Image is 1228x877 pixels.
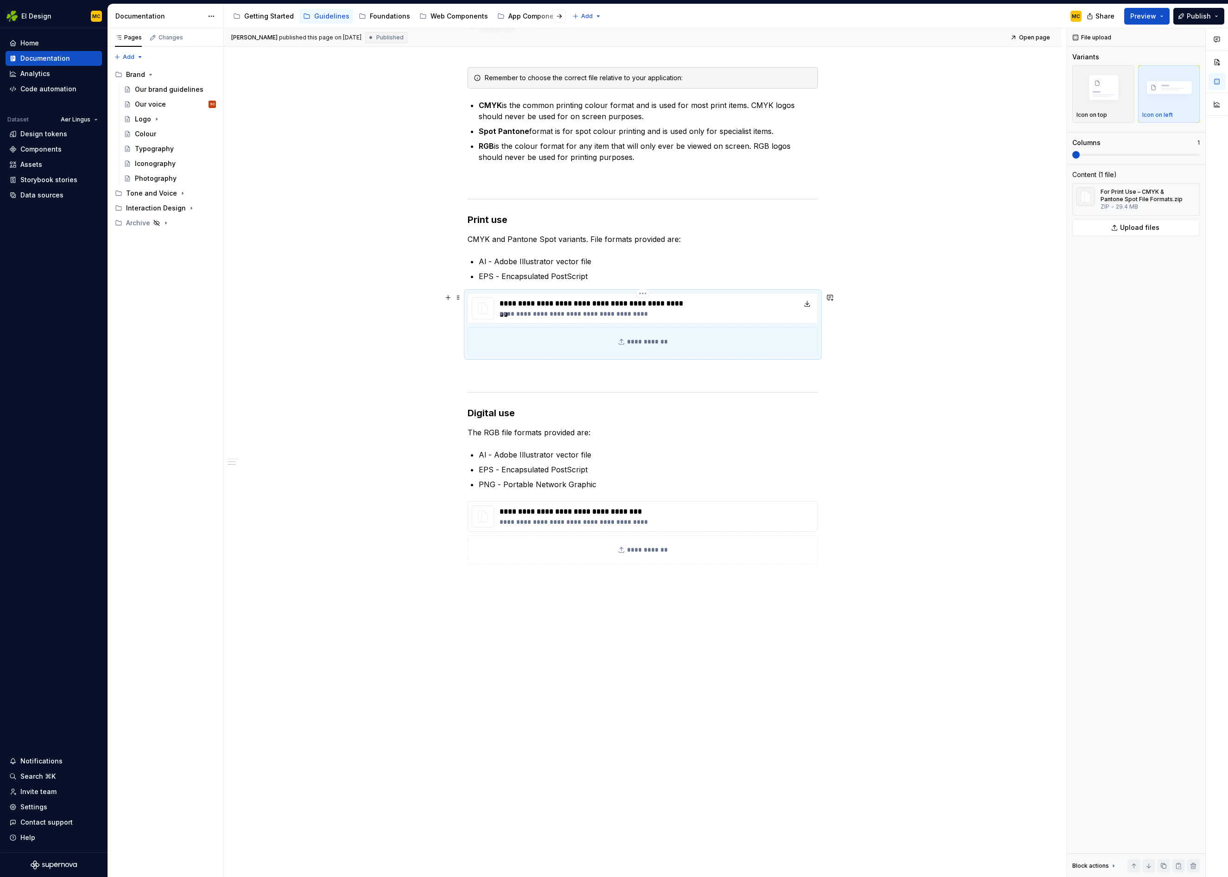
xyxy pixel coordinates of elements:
[6,36,102,51] a: Home
[158,34,183,41] div: Changes
[468,427,818,438] p: The RGB file formats provided are:
[479,449,818,460] p: Al - Adobe Illustrator vector file
[6,800,102,814] a: Settings
[120,112,220,127] a: Logo
[430,12,488,21] div: Web Components
[210,100,215,109] div: SC
[6,157,102,172] a: Assets
[1072,65,1134,123] button: placeholderIcon on top
[111,201,220,216] div: Interaction Design
[1076,70,1130,107] img: placeholder
[120,171,220,186] a: Photography
[120,141,220,156] a: Typography
[1019,34,1050,41] span: Open page
[479,127,529,136] strong: Spot Pantone
[314,12,349,21] div: Guidelines
[1120,223,1159,232] span: Upload files
[135,144,174,153] div: Typography
[111,67,220,230] div: Page tree
[6,51,102,66] a: Documentation
[20,772,56,781] div: Search ⌘K
[570,10,604,23] button: Add
[111,51,146,64] button: Add
[126,203,186,213] div: Interaction Design
[1124,8,1170,25] button: Preview
[1007,31,1054,44] a: Open page
[20,54,70,63] div: Documentation
[6,82,102,96] a: Code automation
[6,11,18,22] img: 56b5df98-d96d-4d7e-807c-0afdf3bdaefa.png
[115,34,142,41] div: Pages
[229,7,568,25] div: Page tree
[120,82,220,97] a: Our brand guidelines
[479,256,818,267] p: Al - Adobe Illustrator vector file
[20,756,63,766] div: Notifications
[61,116,90,123] span: Aer Lingus
[1095,12,1114,21] span: Share
[20,191,63,200] div: Data sources
[1072,219,1200,236] button: Upload files
[479,101,502,110] strong: CMYK
[581,13,593,20] span: Add
[494,9,568,24] a: App Components
[1072,13,1080,20] div: MC
[1187,12,1211,21] span: Publish
[1116,203,1138,210] span: 29.4 MB
[20,84,76,94] div: Code automation
[20,787,57,796] div: Invite team
[2,6,106,26] button: EI DesignMC
[57,113,102,126] button: Aer Lingus
[1072,138,1101,147] div: Columns
[126,218,150,228] div: Archive
[485,73,812,83] div: Remember to choose the correct file relative to your application:
[479,141,494,151] strong: RGB
[355,9,414,24] a: Foundations
[479,271,818,282] p: EPS - Encapsulated PostScript
[135,85,203,94] div: Our brand guidelines
[1072,52,1099,62] div: Variants
[6,172,102,187] a: Storybook stories
[20,129,67,139] div: Design tokens
[1076,111,1107,119] p: Icon on top
[231,34,278,41] span: [PERSON_NAME]
[468,234,818,245] p: CMYK and Pantone Spot variants. File formats provided are:
[1173,8,1224,25] button: Publish
[1082,8,1120,25] button: Share
[1142,111,1173,119] p: Icon on left
[21,12,51,21] div: EI Design
[135,100,166,109] div: Our voice
[244,12,294,21] div: Getting Started
[1101,188,1183,203] div: For Print Use – CMYK & Pantone Spot File Formats.zip
[229,9,298,24] a: Getting Started
[6,784,102,799] a: Invite team
[1138,65,1200,123] button: placeholderIcon on left
[1130,12,1156,21] span: Preview
[120,97,220,112] a: Our voiceSC
[135,174,177,183] div: Photography
[6,142,102,157] a: Components
[1197,139,1200,146] p: 1
[135,129,156,139] div: Colour
[20,145,62,154] div: Components
[279,34,361,41] div: published this page on [DATE]
[6,188,102,203] a: Data sources
[20,802,47,812] div: Settings
[111,186,220,201] div: Tone and Voice
[1111,203,1114,210] span: -
[7,116,29,123] div: Dataset
[479,140,818,163] p: is the colour format for any item that will only ever be viewed on screen. RGB logos should never...
[120,156,220,171] a: Iconography
[111,67,220,82] div: Brand
[31,860,77,870] a: Supernova Logo
[468,213,818,226] h3: Print use
[299,9,353,24] a: Guidelines
[479,126,818,137] p: format is for spot colour printing and is used only for specialist items.
[376,34,404,41] span: Published
[479,479,818,490] p: PNG - Portable Network Graphic
[111,216,220,230] div: Archive
[120,127,220,141] a: Colour
[479,100,818,122] p: is the common printing colour format and is used for most print items. CMYK logos should never be...
[6,754,102,769] button: Notifications
[20,818,73,827] div: Contact support
[20,69,50,78] div: Analytics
